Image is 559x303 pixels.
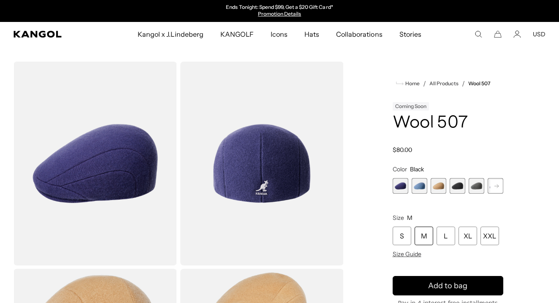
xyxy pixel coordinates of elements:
label: Hazy Indigo [393,178,408,194]
a: Account [513,30,521,38]
a: Promotion Details [258,11,301,17]
div: Announcement [193,4,366,18]
div: 5 of 7 [469,178,484,194]
span: Add to bag [428,280,467,292]
span: Size [393,214,404,222]
a: Wool 507 [468,81,491,87]
div: M [415,227,433,245]
span: M [407,214,412,222]
label: Dark Flannel [469,178,484,194]
a: Home [396,80,420,87]
summary: Search here [475,30,482,38]
div: 2 of 7 [412,178,427,194]
h1: Wool 507 [393,114,504,133]
slideshow-component: Announcement bar [193,4,366,18]
div: 3 of 7 [431,178,446,194]
span: Kangol x J.Lindeberg [138,22,204,46]
button: Add to bag [393,276,504,295]
li: / [420,78,426,89]
img: color-hazy-indigo [14,62,177,265]
span: Stories [399,22,421,46]
a: Hats [296,22,328,46]
span: Collaborations [336,22,382,46]
span: Icons [271,22,288,46]
span: Size Guide [393,250,421,258]
span: Hats [304,22,319,46]
div: S [393,227,411,245]
div: XXL [480,227,499,245]
button: Cart [494,30,502,38]
label: Black [450,178,465,194]
label: Camel [431,178,446,194]
a: All Products [429,81,459,87]
label: Denim Blue [412,178,427,194]
div: L [437,227,455,245]
div: 6 of 7 [488,178,503,194]
img: color-hazy-indigo [180,62,344,265]
nav: breadcrumbs [393,78,504,89]
span: Home [404,81,420,87]
label: Navy [488,178,503,194]
button: USD [533,30,545,38]
span: Color [393,165,407,173]
a: Icons [262,22,296,46]
li: / [459,78,465,89]
div: 4 of 7 [450,178,465,194]
a: Kangol x J.Lindeberg [129,22,212,46]
a: KANGOLF [212,22,262,46]
a: Stories [391,22,430,46]
p: Ends Tonight: Spend $99, Get a $20 Gift Card* [226,4,333,11]
a: Kangol [14,31,91,38]
span: $80.00 [393,146,412,154]
a: Collaborations [328,22,391,46]
div: 1 of 2 [193,4,366,18]
div: Coming Soon [393,102,429,111]
div: 1 of 7 [393,178,408,194]
div: XL [459,227,477,245]
span: KANGOLF [220,22,254,46]
span: Black [410,165,424,173]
